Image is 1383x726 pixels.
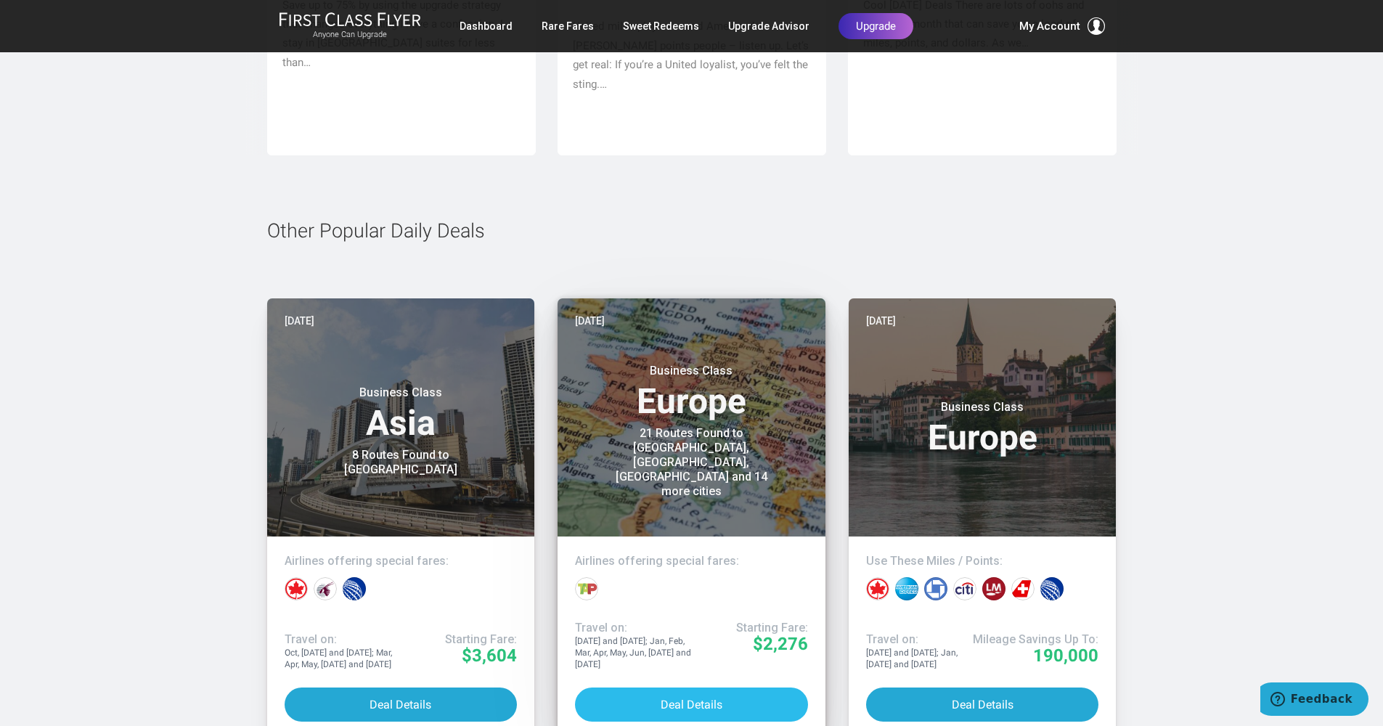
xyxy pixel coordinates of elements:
[279,12,421,41] a: First Class FlyerAnyone Can Upgrade
[728,13,809,39] a: Upgrade Advisor
[866,400,1099,455] h3: Europe
[575,577,598,600] div: TAP Portugal
[285,386,518,441] h3: Asia
[600,364,782,378] small: Business Class
[314,577,337,600] div: Qatar
[285,688,518,722] button: Deal Details
[575,364,808,419] h3: Europe
[285,313,314,329] time: [DATE]
[575,554,808,568] h4: Airlines offering special fares:
[279,30,421,40] small: Anyone Can Upgrade
[839,13,913,39] a: Upgrade
[895,577,918,600] div: Amex points
[542,13,594,39] a: Rare Fares
[1040,577,1064,600] div: United miles
[573,17,811,94] p: United miles players – and Amex and [PERSON_NAME] points people – listen up. Let’s get real: If y...
[953,577,976,600] div: Citi points
[575,313,605,329] time: [DATE]
[600,426,782,499] div: 21 Routes Found to [GEOGRAPHIC_DATA], [GEOGRAPHIC_DATA], [GEOGRAPHIC_DATA] and 14 more cities
[892,400,1073,415] small: Business Class
[1019,17,1105,35] button: My Account
[310,386,491,400] small: Business Class
[285,554,518,568] h4: Airlines offering special fares:
[866,688,1099,722] button: Deal Details
[866,577,889,600] div: Air Canada miles
[1019,17,1080,35] span: My Account
[460,13,513,39] a: Dashboard
[267,221,1117,242] h2: Other Popular Daily Deals
[310,448,491,477] div: 8 Routes Found to [GEOGRAPHIC_DATA]
[924,577,947,600] div: Chase points
[982,577,1005,600] div: LifeMiles
[285,577,308,600] div: Air Canada
[279,12,421,27] img: First Class Flyer
[343,577,366,600] div: United
[866,554,1099,568] h4: Use These Miles / Points:
[1260,682,1368,719] iframe: Opens a widget where you can find more information
[623,13,699,39] a: Sweet Redeems
[575,688,808,722] button: Deal Details
[866,313,896,329] time: [DATE]
[1011,577,1035,600] div: Swiss miles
